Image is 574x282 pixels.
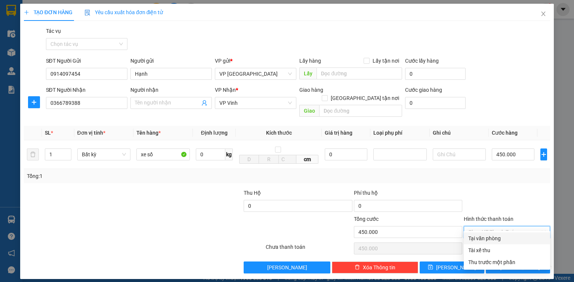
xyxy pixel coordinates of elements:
span: plus [24,10,29,15]
div: SĐT Người Gửi [46,57,127,65]
span: [PERSON_NAME] [267,263,307,272]
span: Xóa Thông tin [363,263,395,272]
span: Giá trị hàng [325,130,352,136]
span: VP Đà Nẵng [219,68,292,79]
div: Người nhận [130,86,212,94]
span: Thu Hộ [244,190,261,196]
img: icon [84,10,90,16]
span: Đơn vị tính [77,130,105,136]
input: 0 [325,148,367,160]
span: cm [296,155,318,164]
input: Cước lấy hàng [405,68,466,80]
input: Cước giao hàng [405,97,466,109]
span: close [540,11,546,17]
button: save[PERSON_NAME] [420,261,484,273]
span: Kích thước [266,130,292,136]
input: D [239,155,259,164]
span: Giao hàng [299,87,323,93]
input: VD: Bàn, Ghế [136,148,190,160]
span: Giao [299,105,319,117]
span: Lấy tận nơi [370,57,402,65]
label: Tác vụ [46,28,61,34]
button: printer[PERSON_NAME] và In [486,261,550,273]
span: SL [45,130,51,136]
label: Hình thức thanh toán [464,216,513,222]
span: [GEOGRAPHIC_DATA] tận nơi [328,94,402,102]
span: Lấy [299,68,317,79]
span: VP Vinh [219,97,292,109]
button: Close [533,4,554,25]
input: R [259,155,279,164]
span: plus [28,99,40,105]
div: Phí thu hộ [354,189,462,200]
span: Lấy hàng [299,58,321,64]
input: Dọc đường [319,105,402,117]
span: Tổng cước [354,216,379,222]
input: Ghi Chú [433,148,486,160]
div: SĐT Người Nhận [46,86,127,94]
span: TẠO ĐƠN HÀNG [24,9,72,15]
span: Tên hàng [136,130,161,136]
div: Tài xế thu [468,246,546,254]
span: VP Nhận [215,87,236,93]
div: Tại văn phòng [468,234,546,242]
span: Định lượng [201,130,228,136]
span: [PERSON_NAME] [436,263,476,272]
label: Cước lấy hàng [405,58,439,64]
button: [PERSON_NAME] [244,261,330,273]
span: kg [225,148,233,160]
button: delete [27,148,39,160]
th: Ghi chú [430,126,489,140]
div: Tổng: 1 [27,172,222,180]
span: delete [355,264,360,270]
div: Chưa thanh toán [265,243,353,256]
label: Cước giao hàng [405,87,442,93]
span: user-add [201,100,207,106]
div: Thu trước một phần [468,258,546,266]
div: VP gửi [215,57,296,65]
span: Bất kỳ [82,149,126,160]
span: save [428,264,433,270]
span: Cước hàng [492,130,518,136]
div: Người gửi [130,57,212,65]
button: plus [540,148,547,160]
button: deleteXóa Thông tin [332,261,418,273]
input: Dọc đường [317,68,402,79]
span: plus [541,151,547,157]
button: plus [28,96,40,108]
span: Yêu cầu xuất hóa đơn điện tử [84,9,163,15]
input: C [278,155,296,164]
th: Loại phụ phí [370,126,430,140]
